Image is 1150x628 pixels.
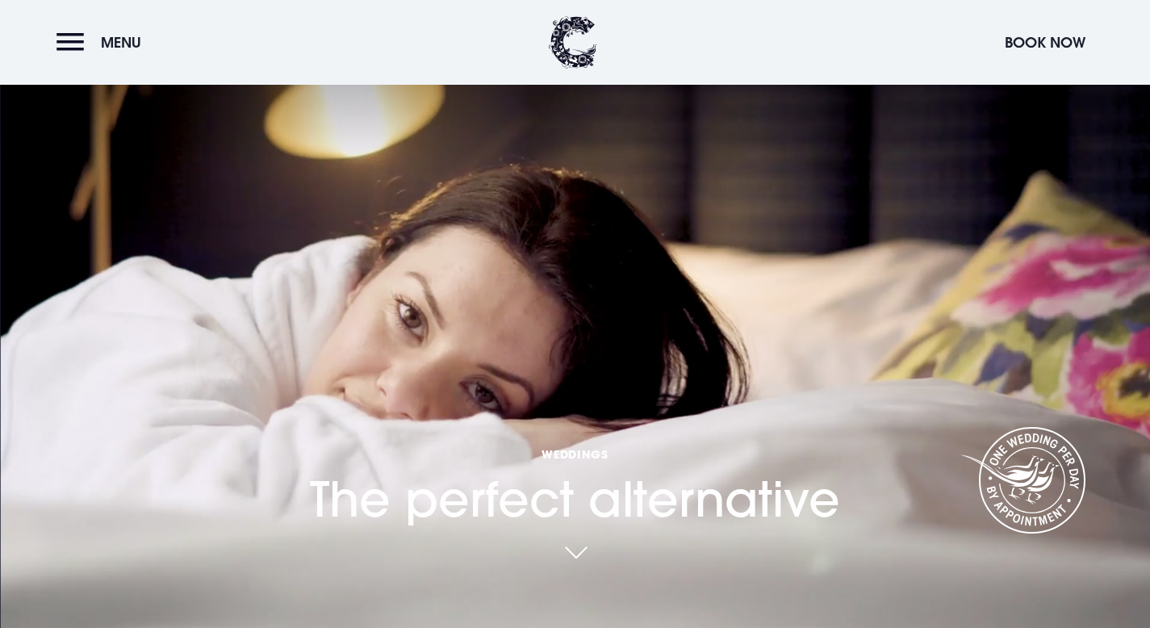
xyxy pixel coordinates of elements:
[997,25,1094,60] button: Book Now
[310,446,840,462] span: Weddings
[101,33,141,52] span: Menu
[56,25,149,60] button: Menu
[549,16,597,69] img: Clandeboye Lodge
[310,368,840,528] h1: The perfect alternative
